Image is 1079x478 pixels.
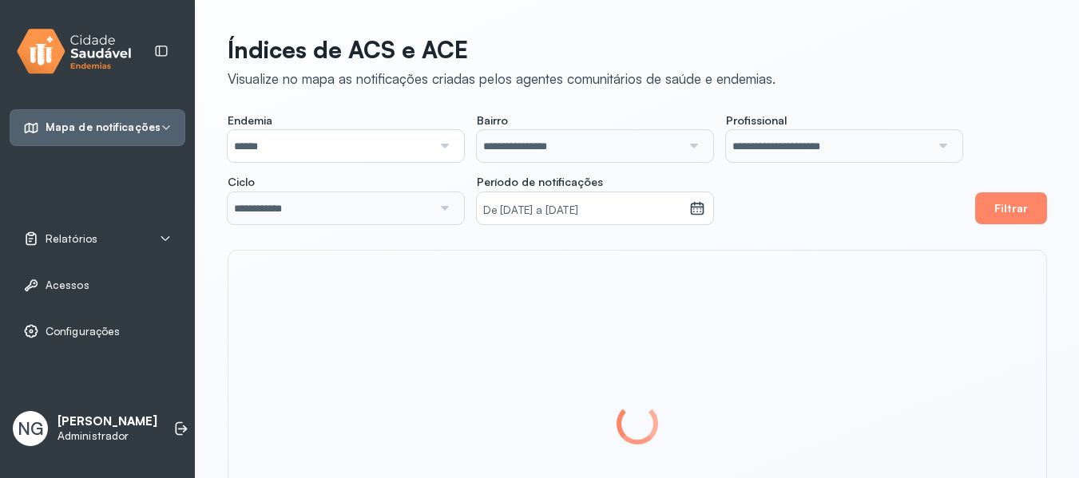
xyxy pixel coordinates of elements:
span: Endemia [228,113,272,128]
a: Acessos [23,277,172,293]
small: De [DATE] a [DATE] [483,203,683,219]
span: Relatórios [46,232,97,246]
p: [PERSON_NAME] [58,414,157,429]
span: Bairro [477,113,508,128]
span: Mapa de notificações [46,120,161,134]
span: Acessos [46,279,89,292]
button: Filtrar [975,192,1047,224]
span: Ciclo [228,175,255,189]
img: logo.svg [17,26,132,77]
span: Configurações [46,325,120,338]
span: Profissional [726,113,787,128]
div: Visualize no mapa as notificações criadas pelos agentes comunitários de saúde e endemias. [228,70,776,87]
p: Administrador [58,429,157,443]
span: Período de notificações [477,175,603,189]
p: Índices de ACS e ACE [228,35,776,64]
span: NG [18,418,43,439]
a: Configurações [23,323,172,339]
